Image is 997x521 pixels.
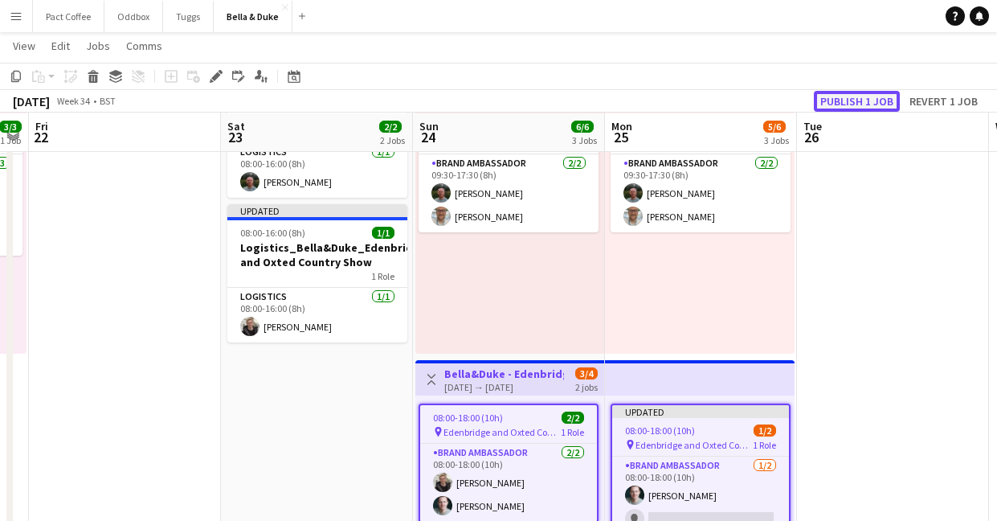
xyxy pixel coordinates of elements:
div: 3 Jobs [572,134,597,146]
span: 1 Role [753,439,776,451]
app-job-card: 09:30-17:30 (8h)2/2 Bella&Duke - All About Dogs - [GEOGRAPHIC_DATA]1 RoleBrand Ambassador2/209:30... [419,116,599,232]
span: 25 [609,128,632,146]
span: Edit [51,39,70,53]
a: View [6,35,42,56]
button: Bella & Duke [214,1,292,32]
span: Fri [35,119,48,133]
span: 1/1 [372,227,394,239]
div: [DATE] → [DATE] [444,381,564,393]
div: 2 jobs [575,379,598,393]
a: Comms [120,35,169,56]
div: Updated [227,204,407,217]
span: View [13,39,35,53]
app-card-role: Logistics1/108:00-16:00 (8h)[PERSON_NAME] [227,143,407,198]
span: Jobs [86,39,110,53]
button: Oddbox [104,1,163,32]
span: Edenbridge and Oxted Country Show [635,439,753,451]
span: 2/2 [562,412,584,424]
span: 6/6 [571,121,594,133]
span: 5/6 [763,121,786,133]
span: 22 [33,128,48,146]
div: 2 Jobs [380,134,405,146]
button: Tuggs [163,1,214,32]
button: Revert 1 job [903,91,984,112]
app-job-card: 09:30-17:30 (8h)2/2 Bella&Duke - All About Dogs - [GEOGRAPHIC_DATA]1 RoleBrand Ambassador2/209:30... [611,116,791,232]
span: Comms [126,39,162,53]
span: 08:00-18:00 (10h) [625,425,695,437]
span: 3/4 [575,367,598,379]
span: 08:00-16:00 (8h) [240,227,305,239]
h3: Logistics_Bella&Duke_Edenbridge and Oxted Country Show [227,240,407,269]
span: 1/2 [754,425,776,437]
div: Updated [612,405,789,418]
app-job-card: Updated08:00-16:00 (8h)1/1Logistics_Bella&Duke_Edenbridge and Oxted Country Show1 RoleLogistics1/... [227,204,407,343]
span: 2/2 [379,121,402,133]
span: Sat [227,119,245,133]
div: BST [100,95,116,107]
a: Jobs [80,35,116,56]
button: Publish 1 job [814,91,900,112]
span: Tue [803,119,822,133]
app-card-role: Brand Ambassador2/209:30-17:30 (8h)[PERSON_NAME][PERSON_NAME] [419,154,599,232]
a: Edit [45,35,76,56]
span: 26 [801,128,822,146]
span: 1 Role [561,426,584,438]
span: Sun [419,119,439,133]
span: 1 Role [371,270,394,282]
span: 24 [417,128,439,146]
span: 23 [225,128,245,146]
h3: Bella&Duke - Edenbridge and Oxted Country Show [444,367,564,381]
div: [DATE] [13,93,50,109]
span: Week 34 [53,95,93,107]
app-card-role: Brand Ambassador2/209:30-17:30 (8h)[PERSON_NAME][PERSON_NAME] [611,154,791,232]
span: 08:00-18:00 (10h) [433,412,503,424]
button: Pact Coffee [33,1,104,32]
span: Edenbridge and Oxted Country Show [443,426,561,438]
app-card-role: Logistics1/108:00-16:00 (8h)[PERSON_NAME] [227,288,407,343]
div: 3 Jobs [764,134,789,146]
span: Mon [611,119,632,133]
